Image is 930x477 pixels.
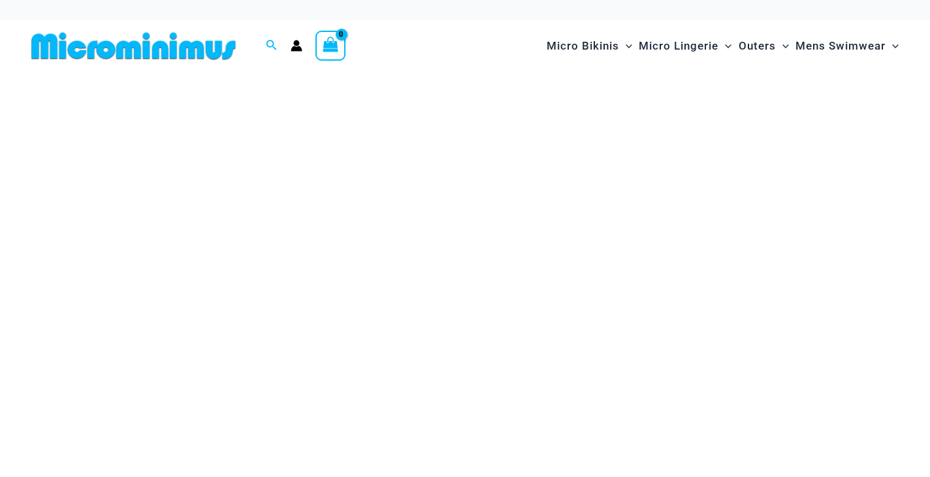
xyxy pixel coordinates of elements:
[543,26,635,66] a: Micro BikinisMenu ToggleMenu Toggle
[266,38,278,54] a: Search icon link
[718,29,731,63] span: Menu Toggle
[26,31,241,61] img: MM SHOP LOGO FLAT
[739,29,776,63] span: Outers
[639,29,718,63] span: Micro Lingerie
[886,29,899,63] span: Menu Toggle
[315,31,345,61] a: View Shopping Cart, empty
[541,24,904,68] nav: Site Navigation
[792,26,902,66] a: Mens SwimwearMenu ToggleMenu Toggle
[291,40,302,52] a: Account icon link
[735,26,792,66] a: OutersMenu ToggleMenu Toggle
[776,29,789,63] span: Menu Toggle
[619,29,632,63] span: Menu Toggle
[795,29,886,63] span: Mens Swimwear
[635,26,735,66] a: Micro LingerieMenu ToggleMenu Toggle
[547,29,619,63] span: Micro Bikinis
